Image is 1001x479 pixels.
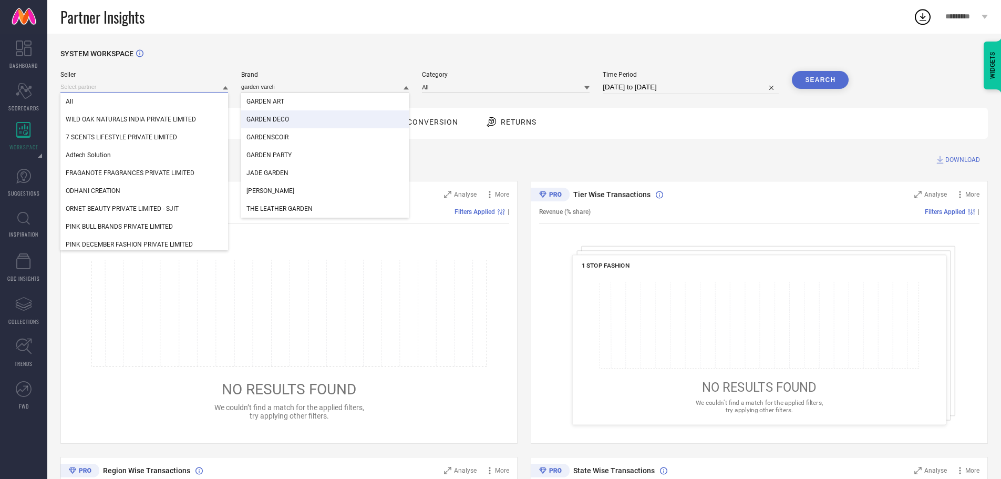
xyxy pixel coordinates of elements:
[8,318,39,325] span: COLLECTIONS
[246,169,288,177] span: JADE GARDEN
[582,262,630,269] span: 1 STOP FASHION
[8,189,40,197] span: SUGGESTIONS
[792,71,849,89] button: Search
[66,151,111,159] span: Adtech Solution
[60,146,228,164] div: Adtech Solution
[9,143,38,151] span: WORKSPACE
[246,187,294,195] span: [PERSON_NAME]
[60,164,228,182] div: FRAGANOTE FRAGRANCES PRIVATE LIMITED
[9,62,38,69] span: DASHBOARD
[9,230,38,238] span: INSPIRATION
[60,182,228,200] div: ODHANI CREATION
[66,98,73,105] span: All
[246,205,313,212] span: THE LEATHER GARDEN
[60,71,228,78] span: Seller
[241,146,409,164] div: GARDEN PARTY
[495,191,509,198] span: More
[925,208,965,216] span: Filters Applied
[531,188,570,203] div: Premium
[454,467,477,474] span: Analyse
[978,208,979,216] span: |
[422,71,590,78] span: Category
[246,134,288,141] span: GARDENSCOIR
[965,191,979,198] span: More
[241,200,409,218] div: THE LEATHER GARDEN
[66,116,196,123] span: WILD OAK NATURALS INDIA PRIVATE LIMITED
[60,128,228,146] div: 7 SCENTS LIFESTYLE PRIVATE LIMITED
[603,81,779,94] input: Select time period
[455,208,495,216] span: Filters Applied
[246,151,292,159] span: GARDEN PARTY
[539,208,591,216] span: Revenue (% share)
[60,110,228,128] div: WILD OAK NATURALS INDIA PRIVATE LIMITED
[914,467,922,474] svg: Zoom
[603,71,779,78] span: Time Period
[924,467,947,474] span: Analyse
[965,467,979,474] span: More
[60,81,228,93] input: Select partner
[7,274,40,282] span: CDC INSIGHTS
[914,191,922,198] svg: Zoom
[214,403,364,420] span: We couldn’t find a match for the applied filters, try applying other filters.
[19,402,29,410] span: FWD
[222,381,356,398] span: NO RESULTS FOUND
[66,223,173,230] span: PINK BULL BRANDS PRIVATE LIMITED
[508,208,509,216] span: |
[60,236,228,253] div: PINK DECEMBER FASHION PRIVATE LIMITED
[241,182,409,200] div: OLIVIA GARDEN
[246,98,284,105] span: GARDEN ART
[241,128,409,146] div: GARDENSCOIR
[241,164,409,182] div: JADE GARDEN
[60,93,228,110] div: All
[60,218,228,236] div: PINK BULL BRANDS PRIVATE LIMITED
[60,6,145,28] span: Partner Insights
[66,134,177,141] span: 7 SCENTS LIFESTYLE PRIVATE LIMITED
[495,467,509,474] span: More
[913,7,932,26] div: Open download list
[241,93,409,110] div: GARDEN ART
[444,191,451,198] svg: Zoom
[241,110,409,128] div: GARDEN DECO
[573,466,655,475] span: State Wise Transactions
[573,190,651,199] span: Tier Wise Transactions
[702,380,817,395] span: NO RESULTS FOUND
[15,360,33,368] span: TRENDS
[501,118,536,126] span: Returns
[246,116,289,123] span: GARDEN DECO
[696,399,823,413] span: We couldn’t find a match for the applied filters, try applying other filters.
[444,467,451,474] svg: Zoom
[66,241,193,248] span: PINK DECEMBER FASHION PRIVATE LIMITED
[103,466,190,475] span: Region Wise Transactions
[407,118,458,126] span: Conversion
[924,191,947,198] span: Analyse
[66,169,194,177] span: FRAGANOTE FRAGRANCES PRIVATE LIMITED
[66,187,120,195] span: ODHANI CREATION
[60,49,133,58] span: SYSTEM WORKSPACE
[8,104,39,112] span: SCORECARDS
[945,155,980,165] span: DOWNLOAD
[66,205,179,212] span: ORNET BEAUTY PRIVATE LIMITED - SJIT
[241,71,409,78] span: Brand
[60,200,228,218] div: ORNET BEAUTY PRIVATE LIMITED - SJIT
[454,191,477,198] span: Analyse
